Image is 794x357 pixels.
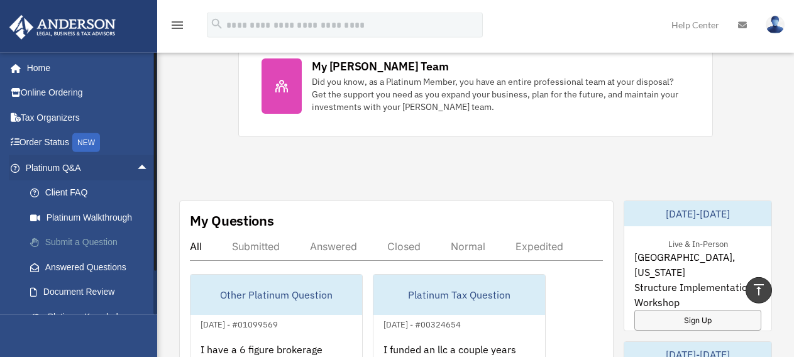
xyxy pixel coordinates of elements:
i: vertical_align_top [751,282,766,297]
a: My [PERSON_NAME] Team Did you know, as a Platinum Member, you have an entire professional team at... [238,35,712,137]
a: vertical_align_top [746,277,772,304]
a: Sign Up [634,310,761,331]
div: [DATE]-[DATE] [624,201,771,226]
div: NEW [72,133,100,152]
div: [DATE] - #01099569 [190,317,288,330]
div: Normal [451,240,485,253]
div: Submitted [232,240,280,253]
a: Document Review [18,280,168,305]
div: Live & In-Person [658,236,738,250]
a: Submit a Question [18,230,168,255]
div: Other Platinum Question [190,275,362,315]
a: Answered Questions [18,255,168,280]
div: Answered [310,240,357,253]
a: Online Ordering [9,80,168,106]
a: Tax Organizers [9,105,168,130]
img: Anderson Advisors Platinum Portal [6,15,119,40]
div: Closed [387,240,421,253]
div: Did you know, as a Platinum Member, you have an entire professional team at your disposal? Get th... [312,75,689,113]
a: Platinum Walkthrough [18,205,168,230]
div: All [190,240,202,253]
i: menu [170,18,185,33]
a: Home [9,55,162,80]
a: Platinum Q&Aarrow_drop_up [9,155,168,180]
span: [GEOGRAPHIC_DATA], [US_STATE] [634,250,761,280]
img: User Pic [766,16,785,34]
div: My [PERSON_NAME] Team [312,58,448,74]
span: Structure Implementation Workshop [634,280,761,310]
a: menu [170,22,185,33]
span: arrow_drop_up [136,155,162,181]
div: [DATE] - #00324654 [373,317,471,330]
div: My Questions [190,211,274,230]
i: search [210,17,224,31]
div: Expedited [516,240,563,253]
a: Client FAQ [18,180,168,206]
a: Platinum Knowledge Room [18,304,168,344]
a: Order StatusNEW [9,130,168,156]
div: Platinum Tax Question [373,275,545,315]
